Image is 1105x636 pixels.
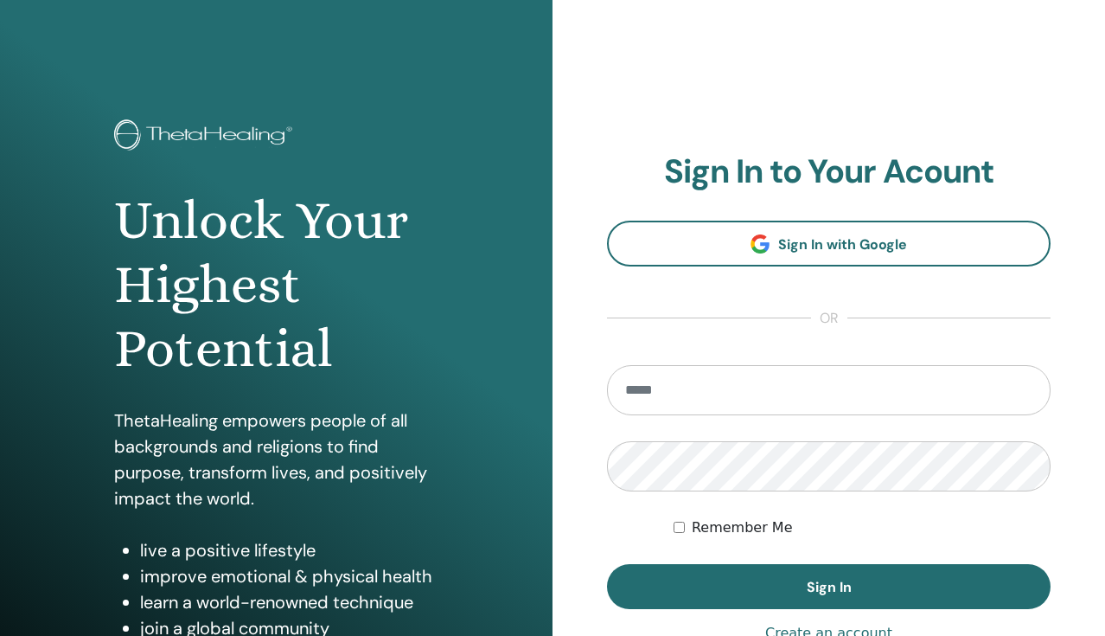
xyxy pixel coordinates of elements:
[811,308,847,329] span: or
[607,221,1051,267] a: Sign In with Google
[607,564,1051,609] button: Sign In
[140,563,439,589] li: improve emotional & physical health
[607,152,1051,192] h2: Sign In to Your Acount
[114,408,439,511] p: ThetaHealing empowers people of all backgrounds and religions to find purpose, transform lives, a...
[674,517,1051,538] div: Keep me authenticated indefinitely or until I manually logout
[692,517,793,538] label: Remember Me
[807,578,852,596] span: Sign In
[140,537,439,563] li: live a positive lifestyle
[140,589,439,615] li: learn a world-renowned technique
[114,189,439,382] h1: Unlock Your Highest Potential
[778,235,907,254] span: Sign In with Google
